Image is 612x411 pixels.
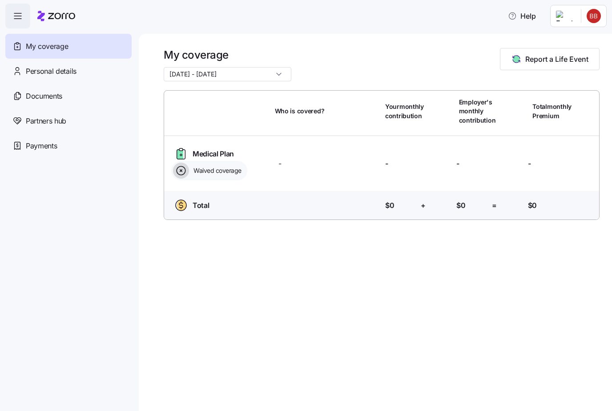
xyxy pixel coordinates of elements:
[5,108,132,133] a: Partners hub
[456,158,459,169] span: -
[456,200,465,211] span: $0
[587,9,601,23] img: f5ebfcef32fa0adbb4940a66d692dbe2
[26,91,62,102] span: Documents
[5,34,132,59] a: My coverage
[532,102,572,120] span: Total monthly Premium
[525,54,588,64] span: Report a Life Event
[459,98,496,125] span: Employer's monthly contribution
[26,140,57,152] span: Payments
[492,200,497,211] span: =
[385,102,424,120] span: Your monthly contribution
[278,158,282,169] span: -
[501,7,543,25] button: Help
[5,84,132,108] a: Documents
[26,41,68,52] span: My coverage
[5,133,132,158] a: Payments
[385,158,388,169] span: -
[508,11,536,21] span: Help
[275,107,325,116] span: Who is covered?
[500,48,600,70] button: Report a Life Event
[528,200,537,211] span: $0
[193,148,234,160] span: Medical Plan
[385,200,394,211] span: $0
[528,158,531,169] span: -
[26,66,76,77] span: Personal details
[556,11,574,21] img: Employer logo
[191,166,242,175] span: Waived coverage
[164,48,291,62] h1: My coverage
[421,200,426,211] span: +
[5,59,132,84] a: Personal details
[26,116,66,127] span: Partners hub
[193,200,209,211] span: Total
